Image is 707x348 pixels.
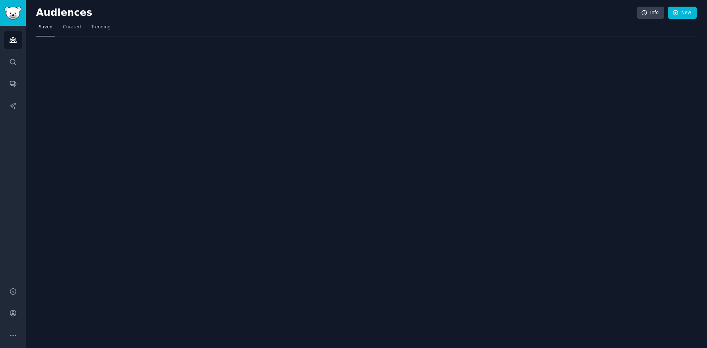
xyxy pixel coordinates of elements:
a: Trending [89,21,113,36]
a: New [668,7,697,19]
span: Saved [39,24,53,31]
img: GummySearch logo [4,7,21,20]
a: Saved [36,21,55,36]
span: Trending [91,24,110,31]
h2: Audiences [36,7,637,19]
a: Info [637,7,664,19]
span: Curated [63,24,81,31]
a: Curated [60,21,84,36]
